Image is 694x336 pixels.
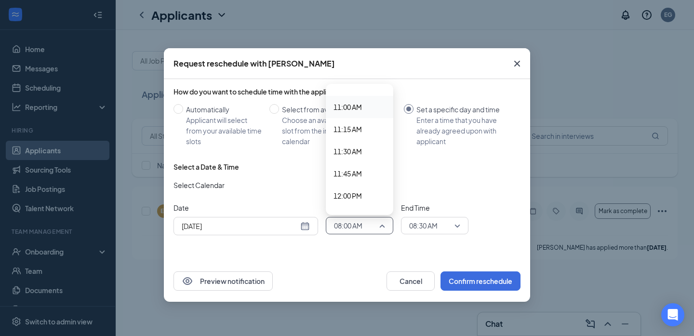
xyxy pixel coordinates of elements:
span: End Time [401,202,468,213]
span: Select Calendar [173,180,225,190]
div: Enter a time that you have already agreed upon with applicant [416,115,513,147]
span: 08:30 AM [409,218,438,233]
div: Automatically [186,104,262,115]
button: Cancel [387,271,435,291]
span: 11:00 AM [334,102,362,112]
div: Select from availability [282,104,396,115]
div: Open Intercom Messenger [661,303,684,326]
div: Set a specific day and time [416,104,513,115]
span: 11:15 AM [334,124,362,134]
span: 11:30 AM [334,146,362,157]
span: 12:00 PM [334,190,362,201]
div: Applicant will select from your available time slots [186,115,262,147]
span: Date [173,202,318,213]
button: Confirm reschedule [440,271,520,291]
div: Select a Date & Time [173,162,239,172]
div: How do you want to schedule time with the applicant? [173,87,520,96]
span: 08:00 AM [334,218,362,233]
svg: Eye [182,275,193,287]
svg: Cross [511,58,523,69]
input: Aug 26, 2025 [182,221,298,231]
button: Close [504,48,530,79]
div: Choose an available day and time slot from the interview lead’s calendar [282,115,396,147]
button: EyePreview notification [173,271,273,291]
div: Request reschedule with [PERSON_NAME] [173,58,335,69]
span: 11:45 AM [334,168,362,179]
